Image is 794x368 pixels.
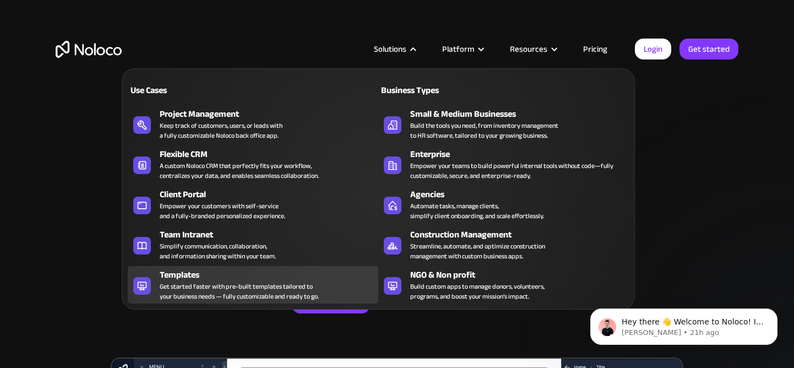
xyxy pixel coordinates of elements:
[378,226,629,263] a: Construction ManagementStreamline, automate, and optimize constructionmanagement with custom busi...
[410,268,634,282] div: NGO & Non profit
[410,161,623,181] div: Empower your teams to build powerful internal tools without code—fully customizable, secure, and ...
[410,148,634,161] div: Enterprise
[378,84,499,97] div: Business Types
[410,107,634,121] div: Small & Medium Businesses
[128,226,378,263] a: Team IntranetSimplify communication, collaboration,and information sharing within your team.
[56,41,122,58] a: home
[160,148,383,161] div: Flexible CRM
[160,241,276,261] div: Simplify communication, collaboration, and information sharing within your team.
[160,282,319,301] div: Get started faster with pre-built templates tailored to your business needs — fully customizable ...
[442,42,474,56] div: Platform
[160,161,319,181] div: A custom Noloco CRM that perfectly fits your workflow, centralizes your data, and enables seamles...
[679,39,738,59] a: Get started
[128,84,248,97] div: Use Cases
[635,39,671,59] a: Login
[410,188,634,201] div: Agencies
[56,113,738,202] h2: Business Apps for Teams
[378,77,629,102] a: Business Types
[122,53,635,310] nav: Solutions
[569,42,621,56] a: Pricing
[510,42,547,56] div: Resources
[410,201,544,221] div: Automate tasks, manage clients, simplify client onboarding, and scale effortlessly.
[410,282,545,301] div: Build custom apps to manage donors, volunteers, programs, and boost your mission’s impact.
[360,42,428,56] div: Solutions
[374,42,406,56] div: Solutions
[410,241,545,261] div: Streamline, automate, and optimize construction management with custom business apps.
[160,228,383,241] div: Team Intranet
[160,201,285,221] div: Empower your customers with self-service and a fully-branded personalized experience.
[128,105,378,143] a: Project ManagementKeep track of customers, users, or leads witha fully customizable Noloco back o...
[574,285,794,362] iframe: Intercom notifications message
[378,145,629,183] a: EnterpriseEmpower your teams to build powerful internal tools without code—fully customizable, se...
[410,121,558,140] div: Build the tools you need, from inventory management to HR software, tailored to your growing busi...
[160,268,383,282] div: Templates
[378,186,629,223] a: AgenciesAutomate tasks, manage clients,simplify client onboarding, and scale effortlessly.
[128,266,378,304] a: TemplatesGet started faster with pre-built templates tailored toyour business needs — fully custo...
[410,228,634,241] div: Construction Management
[128,186,378,223] a: Client PortalEmpower your customers with self-serviceand a fully-branded personalized experience.
[496,42,569,56] div: Resources
[128,77,378,102] a: Use Cases
[378,105,629,143] a: Small & Medium BusinessesBuild the tools you need, from inventory managementto HR software, tailo...
[378,266,629,304] a: NGO & Non profitBuild custom apps to manage donors, volunteers,programs, and boost your mission’s...
[160,107,383,121] div: Project Management
[128,145,378,183] a: Flexible CRMA custom Noloco CRM that perfectly fits your workflow,centralizes your data, and enab...
[160,121,282,140] div: Keep track of customers, users, or leads with a fully customizable Noloco back office app.
[428,42,496,56] div: Platform
[160,188,383,201] div: Client Portal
